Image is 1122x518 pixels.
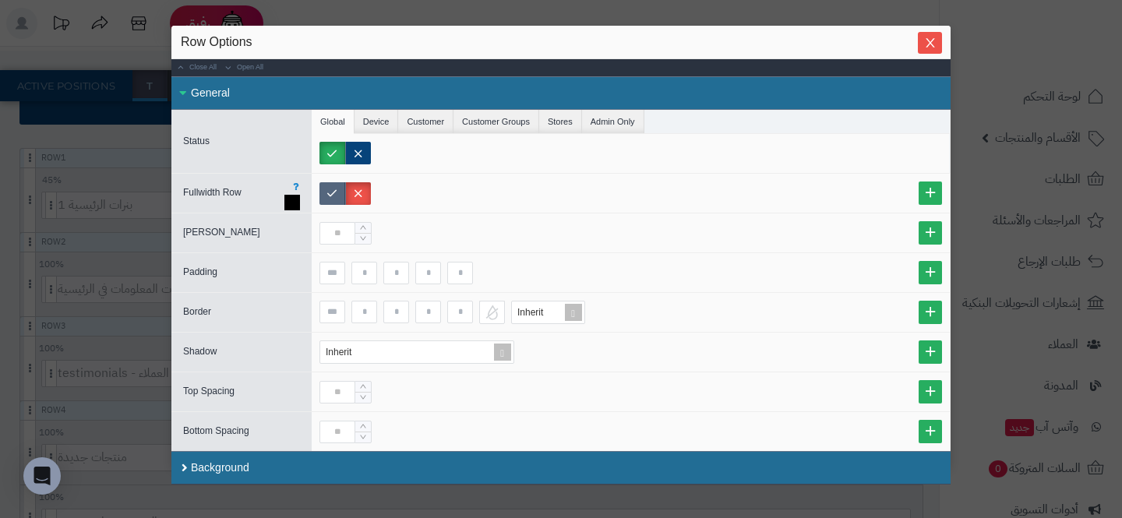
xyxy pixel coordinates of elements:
li: Customer [398,110,453,133]
span: Border [183,306,211,317]
span: Decrease Value [355,432,371,442]
span: Increase Value [355,223,371,234]
a: Close All [171,59,219,76]
li: Stores [539,110,582,133]
span: Increase Value [355,382,371,393]
span: Padding [183,266,217,277]
div: Inherit [326,341,367,363]
span: Bottom Spacing [183,425,249,436]
span: [PERSON_NAME] [183,227,260,238]
div: Open Intercom Messenger [23,457,61,495]
span: Shadow [183,346,217,357]
span: Decrease Value [355,392,371,403]
li: Customer Groups [453,110,539,133]
span: Inherit [517,307,543,318]
li: Admin Only [582,110,644,133]
a: Open All [219,59,266,76]
li: Global [312,110,355,133]
span: Decrease Value [355,233,371,244]
span: Status [183,136,210,146]
span: Fullwidth Row [183,187,242,198]
span: Top Spacing [183,386,235,396]
span: Increase Value [355,421,371,432]
div: Row Options [181,33,941,51]
li: Device [355,110,399,133]
div: Background [171,451,951,485]
button: Close [918,32,942,54]
div: General [171,76,951,110]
